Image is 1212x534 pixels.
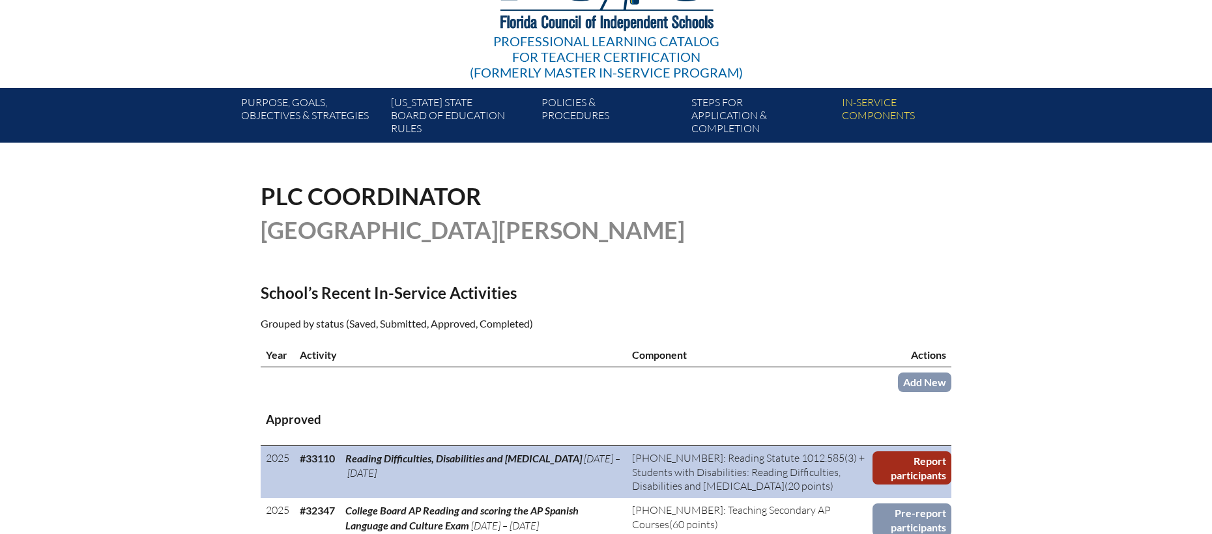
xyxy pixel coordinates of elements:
[686,93,836,143] a: Steps forapplication & completion
[261,182,482,210] span: PLC Coordinator
[266,412,946,428] h3: Approved
[345,452,620,479] span: [DATE] – [DATE]
[898,372,951,391] a: Add New
[536,93,686,143] a: Policies &Procedures
[261,283,719,302] h2: School’s Recent In-Service Activities
[386,93,536,143] a: [US_STATE] StateBoard of Education rules
[470,33,743,80] div: Professional Learning Catalog (formerly Master In-service Program)
[261,315,719,332] p: Grouped by status (Saved, Submitted, Approved, Completed)
[236,93,386,143] a: Purpose, goals,objectives & strategies
[632,451,865,492] span: [PHONE_NUMBER]: Reading Statute 1012.585(3) + Students with Disabilities: Reading Difficulties, D...
[261,343,295,367] th: Year
[261,446,295,499] td: 2025
[873,451,951,485] a: Report participants
[300,504,335,516] b: #32347
[627,343,873,367] th: Component
[345,504,579,531] span: College Board AP Reading and scoring the AP Spanish Language and Culture Exam
[261,216,685,244] span: [GEOGRAPHIC_DATA][PERSON_NAME]
[632,503,831,530] span: [PHONE_NUMBER]: Teaching Secondary AP Courses
[295,343,627,367] th: Activity
[471,519,539,532] span: [DATE] – [DATE]
[345,452,582,464] span: Reading Difficulties, Disabilities and [MEDICAL_DATA]
[512,49,700,64] span: for Teacher Certification
[837,93,987,143] a: In-servicecomponents
[300,452,335,464] b: #33110
[873,343,951,367] th: Actions
[627,446,873,499] td: (20 points)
